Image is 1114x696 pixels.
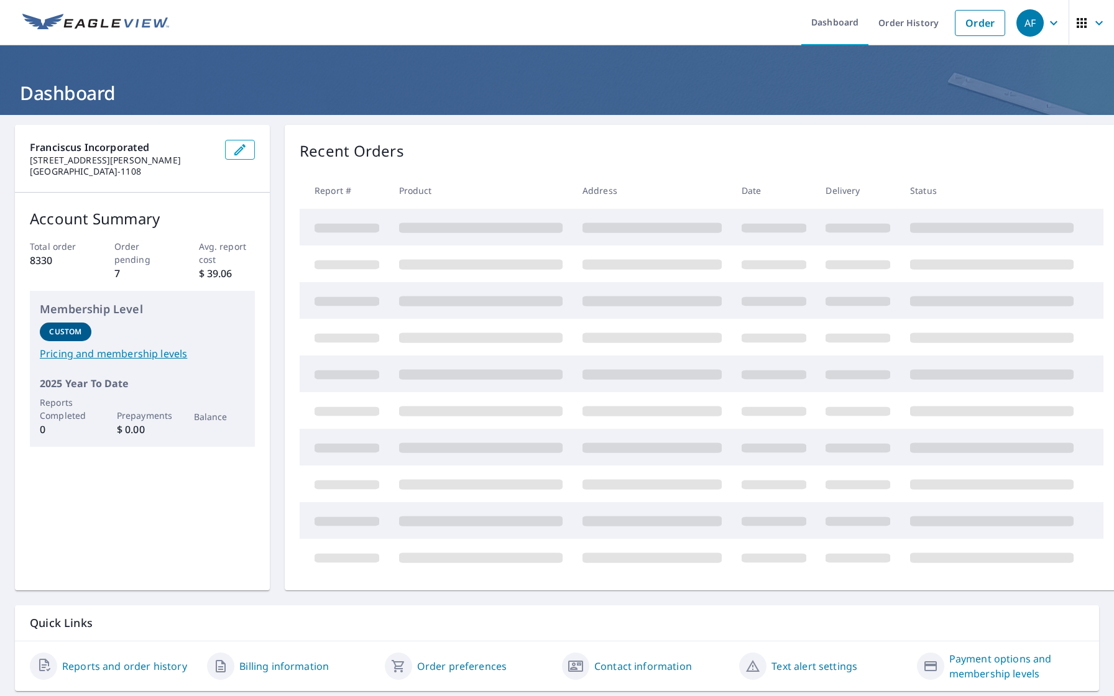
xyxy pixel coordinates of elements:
p: Membership Level [40,301,245,318]
th: Date [732,172,816,209]
div: AF [1016,9,1044,37]
p: Recent Orders [300,140,404,162]
p: 2025 Year To Date [40,376,245,391]
th: Address [573,172,732,209]
a: Pricing and membership levels [40,346,245,361]
a: Order preferences [417,659,507,674]
a: Contact information [594,659,692,674]
h1: Dashboard [15,80,1099,106]
p: $ 0.00 [117,422,168,437]
p: Account Summary [30,208,255,230]
th: Product [389,172,573,209]
p: Custom [49,326,81,337]
a: Order [955,10,1005,36]
th: Report # [300,172,389,209]
p: Franciscus Incorporated [30,140,215,155]
p: Order pending [114,240,171,266]
a: Billing information [239,659,329,674]
th: Status [900,172,1084,209]
p: Quick Links [30,615,1084,631]
a: Reports and order history [62,659,187,674]
p: 8330 [30,253,86,268]
p: [GEOGRAPHIC_DATA]-1108 [30,166,215,177]
p: [STREET_ADDRESS][PERSON_NAME] [30,155,215,166]
p: 0 [40,422,91,437]
p: Total order [30,240,86,253]
img: EV Logo [22,14,169,32]
p: Prepayments [117,409,168,422]
p: Balance [194,410,246,423]
p: Reports Completed [40,396,91,422]
a: Text alert settings [771,659,857,674]
p: Avg. report cost [199,240,255,266]
p: $ 39.06 [199,266,255,281]
p: 7 [114,266,171,281]
th: Delivery [816,172,900,209]
a: Payment options and membership levels [949,651,1084,681]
